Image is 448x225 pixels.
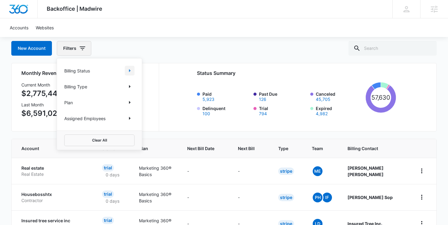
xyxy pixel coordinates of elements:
[348,165,384,177] strong: [PERSON_NAME] [PERSON_NAME]
[313,166,322,176] span: ME
[139,165,173,178] p: Marketing 360® Basics
[102,190,114,198] div: Trial
[21,197,88,204] p: Contractor
[102,164,114,172] div: Trial
[102,217,114,224] div: Trial
[47,6,102,12] span: Backoffice | Madwire
[21,145,79,152] span: Account
[21,218,88,224] p: Insured tree service inc
[180,184,231,210] td: -
[371,94,391,101] tspan: 57,630
[125,98,135,107] button: Show Plan filters
[21,101,72,108] h3: Last Month
[238,145,255,152] span: Next Bill
[64,135,135,146] button: Clear All
[21,69,151,77] h2: Monthly Revenue
[21,88,72,99] p: $2,775,441.92
[417,192,427,202] button: home
[316,97,330,101] button: Canceled
[21,108,72,119] p: $6,591,027.60
[312,145,324,152] span: Team
[348,145,402,152] span: Billing Contact
[259,97,266,101] button: Past Due
[231,158,271,184] td: -
[259,91,306,101] label: Past Due
[125,66,135,76] button: Show Billing Status filters
[11,41,52,56] a: New Account
[64,115,106,122] p: Assigned Employees
[259,105,306,116] label: Trial
[6,18,32,37] a: Accounts
[278,194,294,201] div: Stripe
[197,69,396,77] h2: Status Summary
[125,82,135,91] button: Show Billing Type filters
[316,91,363,101] label: Canceled
[202,112,210,116] button: Delinquent
[64,83,87,90] p: Billing Type
[316,105,363,116] label: Expired
[348,195,393,200] strong: [PERSON_NAME] Sop
[139,191,173,204] p: Marketing 360® Basics
[32,18,57,37] a: Websites
[21,165,88,177] a: Real estateReal Estate
[139,145,173,152] span: Plan
[278,168,294,175] div: Stripe
[57,41,91,56] button: Filters
[64,68,90,74] p: Billing Status
[259,112,267,116] button: Trial
[102,172,123,178] p: 0 days
[202,91,250,101] label: Paid
[21,191,88,203] a: HousebosshtxContractor
[102,198,123,204] p: 0 days
[64,99,73,106] p: Plan
[313,193,322,202] span: PH
[187,145,214,152] span: Next Bill Date
[417,166,427,176] button: home
[322,193,332,202] span: IF
[316,112,328,116] button: Expired
[180,158,231,184] td: -
[202,105,250,116] label: Delinquent
[202,97,214,101] button: Paid
[125,113,135,123] button: Show Assigned Employees filters
[231,184,271,210] td: -
[348,41,437,56] input: Search
[21,165,88,171] p: Real estate
[21,191,88,197] p: Housebosshtx
[278,145,288,152] span: Type
[21,171,88,177] p: Real Estate
[21,82,72,88] h3: Current Month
